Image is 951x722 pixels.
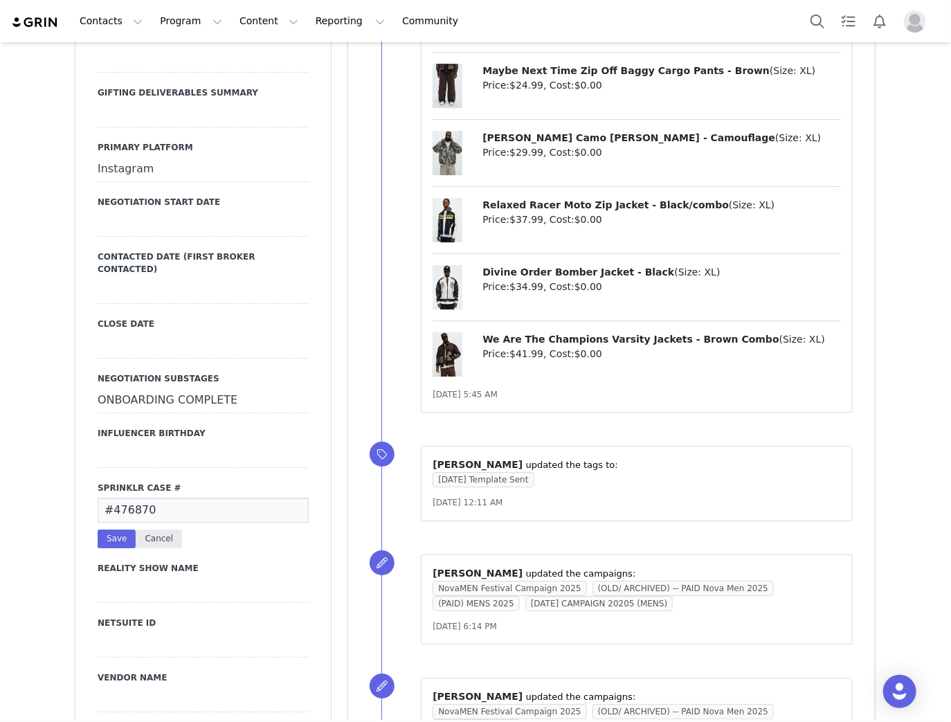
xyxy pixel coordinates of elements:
span: [DATE] 5:45 AM [433,390,498,399]
span: Size: XL [733,199,771,210]
p: payment 1 of 3 submitted [6,6,383,17]
span: $0.00 [574,348,602,359]
span: $41.99 [509,348,543,359]
label: Close Date [98,318,309,330]
label: Contacted Date (First Broker Contacted) [98,251,309,276]
span: $0.00 [574,147,602,158]
button: Reporting [307,6,393,37]
a: HERE [260,90,287,101]
span: NovaMEN Festival Campaign 2025 [433,704,586,719]
a: Community [394,6,473,37]
img: placeholder-profile.jpg [904,10,926,33]
p: Price: , Cost: [482,145,841,160]
span: Ensure this link is in your bio: [33,101,158,112]
span: [DATE] 6:14 PM [433,622,497,631]
span: (OLD/ ARCHIVED) -- PAID Nova Men 2025 [592,704,774,719]
button: Notifications [864,6,895,37]
strong: Next Steps: [6,69,59,80]
p: ( ) [482,131,841,145]
span: $37.99 [509,214,543,225]
span: [PERSON_NAME] Camo [PERSON_NAME] - Camouflage [482,132,775,143]
label: VENDOR NAME [98,671,309,684]
span: Divine Order Bomber Jacket - Black [482,267,674,278]
div: ONBOARDING COMPLETE [98,388,309,413]
span: [PERSON_NAME] [433,459,523,470]
span: (OLD/ ARCHIVED) -- PAID Nova Men 2025 [592,581,774,596]
a: Tasks [833,6,864,37]
li: [URL][DOMAIN_NAME] [33,101,383,112]
span: [PERSON_NAME] [433,691,523,702]
p: Price: , Cost: [482,347,841,361]
span: $0.00 [574,281,602,292]
button: Save [98,530,136,548]
span: [DATE] Template Sent [433,472,534,487]
span: Size: XL [783,334,821,345]
p: ( ) [482,265,841,280]
span: We Are The Champions Varsity Jackets - Brown Combo [482,334,779,345]
label: Influencer Birthday [98,427,309,440]
p: ( ) [482,198,841,213]
p: payment 2 of 3 submitted [6,6,383,17]
span: Size: XL [678,267,716,278]
label: Gifting Deliverables Summary [98,87,309,99]
p: Price: , Cost: [482,213,841,227]
span: Relaxed Racer Moto Zip Jacket - Black/combo [482,199,729,210]
p: ⁨ ⁩ updated the campaigns: [433,566,841,581]
div: Instagram [98,157,309,182]
span: [DATE] CAMPAIGN 20205 (MENS) [525,596,673,611]
label: Sprinklr Case # [98,482,309,494]
span: Like & comment on at least 3 posts on our Instagram [33,90,287,101]
span: NovaMEN Festival Campaign 2025 [433,581,586,596]
label: NEGOTIATION SUBSTAGES [98,372,309,385]
p: ⁨ ⁩ updated the campaigns: [433,689,841,704]
span: $24.99 [509,80,543,91]
label: Negotiation Start Date [98,196,309,208]
p: ( ) [482,332,841,347]
p: Please stay in touch with your account manager once you receive your package. [6,48,383,60]
span: $34.99 [509,281,543,292]
img: grin logo [11,16,60,29]
span: $29.99 [509,147,543,158]
button: Content [231,6,307,37]
button: Cancel [136,530,182,548]
button: Contacts [71,6,151,37]
p: ⁨ ⁩ updated the tags to: [433,458,841,472]
button: Search [802,6,833,37]
span: Maybe Next Time Zip Off Baggy Cargo Pants - Brown [482,65,770,76]
p: Hi [PERSON_NAME], You order has been accepted! [6,6,383,39]
span: Size: XL [774,65,812,76]
span: [DATE] 12:11 AM [433,498,502,507]
p: ( ) [482,64,841,78]
span: Size: XL [779,132,817,143]
span: Sit tight and relax until your order delivers! [33,112,214,123]
label: NETSUITE ID [98,617,309,629]
span: [PERSON_NAME] [433,568,523,579]
button: Profile [896,10,940,33]
span: (PAID) MENS 2025 [433,596,520,611]
div: Open Intercom Messenger [883,675,916,708]
button: Program [152,6,230,37]
label: Primary Platform [98,141,309,154]
label: Reality Show Name [98,562,309,575]
p: Price: , Cost: [482,280,841,294]
span: $0.00 [574,214,602,225]
span: $0.00 [574,80,602,91]
p: Price: , Cost: [482,78,841,93]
